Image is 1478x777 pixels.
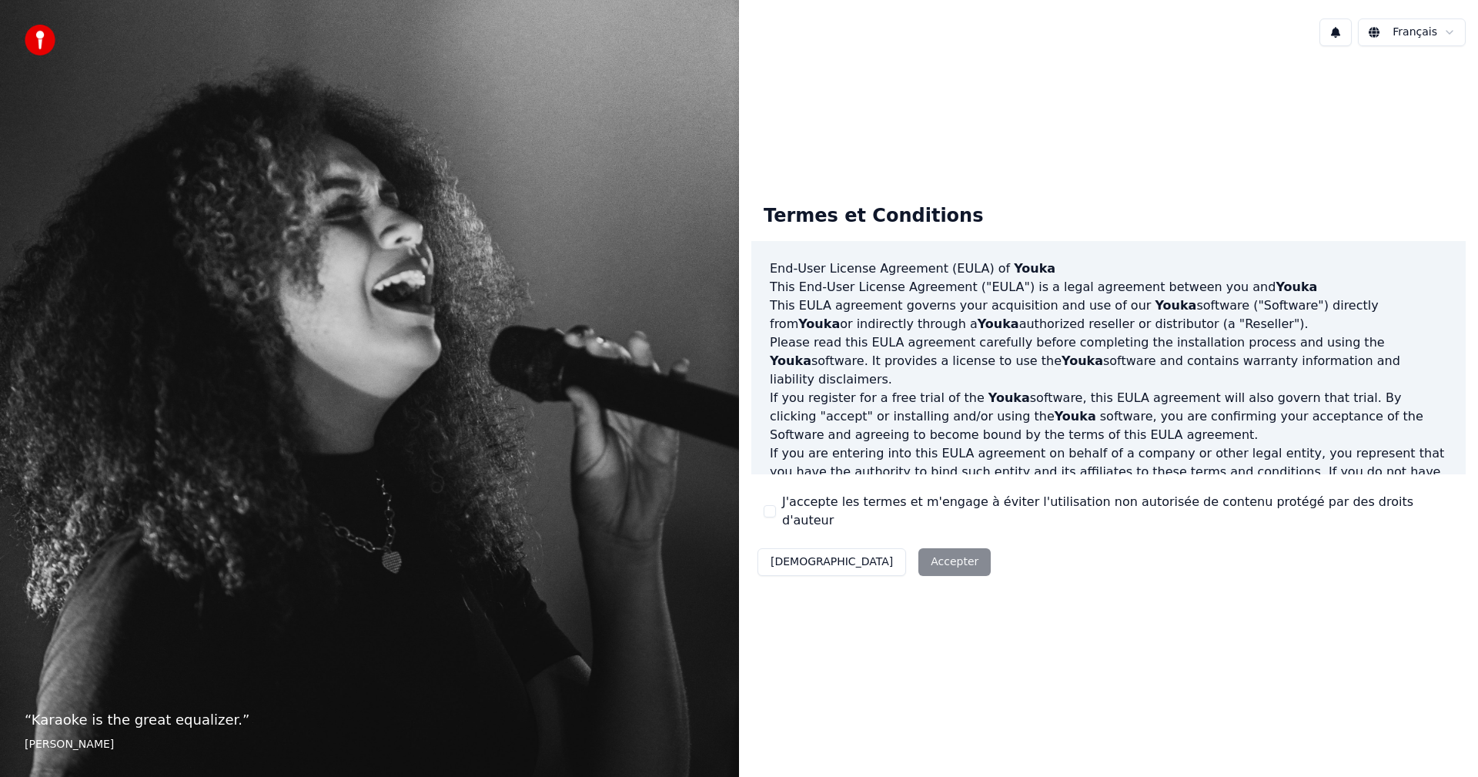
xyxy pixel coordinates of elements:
[770,353,811,368] span: Youka
[798,316,840,331] span: Youka
[770,333,1447,389] p: Please read this EULA agreement carefully before completing the installation process and using th...
[988,390,1030,405] span: Youka
[770,278,1447,296] p: This End-User License Agreement ("EULA") is a legal agreement between you and
[757,548,906,576] button: [DEMOGRAPHIC_DATA]
[1276,280,1317,294] span: Youka
[1062,353,1103,368] span: Youka
[782,493,1453,530] label: J'accepte les termes et m'engage à éviter l'utilisation non autorisée de contenu protégé par des ...
[770,389,1447,444] p: If you register for a free trial of the software, this EULA agreement will also govern that trial...
[1014,261,1055,276] span: Youka
[978,316,1019,331] span: Youka
[770,296,1447,333] p: This EULA agreement governs your acquisition and use of our software ("Software") directly from o...
[25,25,55,55] img: youka
[25,737,714,752] footer: [PERSON_NAME]
[1155,298,1196,313] span: Youka
[751,192,995,241] div: Termes et Conditions
[770,444,1447,518] p: If you are entering into this EULA agreement on behalf of a company or other legal entity, you re...
[770,260,1447,278] h3: End-User License Agreement (EULA) of
[25,709,714,731] p: “ Karaoke is the great equalizer. ”
[1055,409,1096,424] span: Youka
